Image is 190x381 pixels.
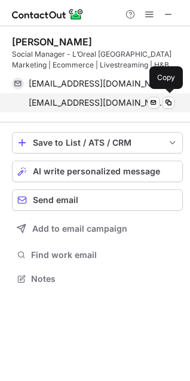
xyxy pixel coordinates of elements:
span: Add to email campaign [32,224,127,233]
div: [PERSON_NAME] [12,36,92,48]
span: Find work email [31,250,178,260]
span: AI write personalized message [33,167,160,176]
div: Social Manager - L’Oreal [GEOGRAPHIC_DATA] Marketing | Ecommerce | Livestreaming | H&B [12,49,183,70]
button: Send email [12,189,183,211]
span: Notes [31,274,178,284]
button: Find work email [12,247,183,263]
span: Send email [33,195,78,205]
img: ContactOut v5.3.10 [12,7,84,21]
button: Notes [12,271,183,287]
button: AI write personalized message [12,161,183,182]
span: [EMAIL_ADDRESS][DOMAIN_NAME] [29,78,166,89]
button: save-profile-one-click [12,132,183,153]
div: Save to List / ATS / CRM [33,138,162,148]
button: Add to email campaign [12,218,183,239]
span: [EMAIL_ADDRESS][DOMAIN_NAME] [29,97,166,108]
